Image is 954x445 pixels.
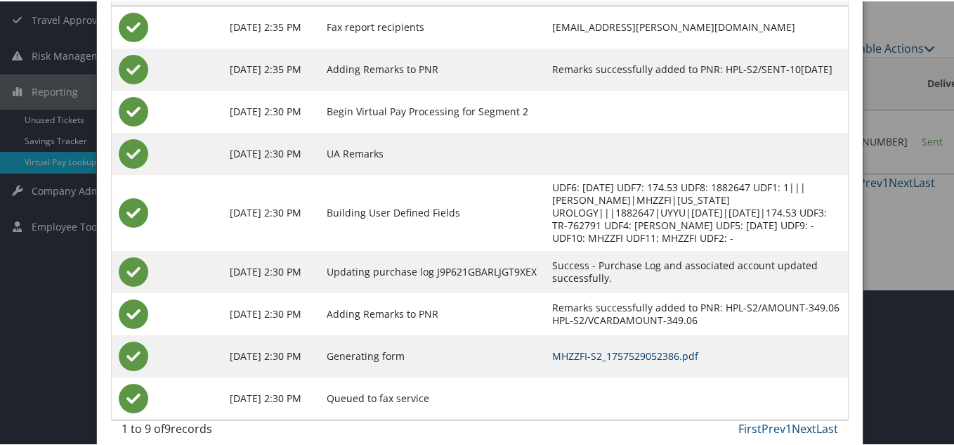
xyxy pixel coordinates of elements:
td: Remarks successfully added to PNR: HPL-S2/SENT-10[DATE] [545,47,848,89]
td: Building User Defined Fields [320,174,545,250]
td: Updating purchase log J9P621GBARLJGT9XEX [320,250,545,292]
td: [EMAIL_ADDRESS][PERSON_NAME][DOMAIN_NAME] [545,5,848,47]
td: [DATE] 2:30 PM [223,89,320,131]
td: Queued to fax service [320,376,545,418]
a: 1 [785,420,792,435]
td: Adding Remarks to PNR [320,292,545,334]
span: 9 [164,420,171,435]
td: [DATE] 2:30 PM [223,334,320,376]
td: [DATE] 2:30 PM [223,376,320,418]
div: 1 to 9 of records [122,419,285,443]
td: Adding Remarks to PNR [320,47,545,89]
td: [DATE] 2:30 PM [223,131,320,174]
a: Last [816,420,838,435]
td: Begin Virtual Pay Processing for Segment 2 [320,89,545,131]
a: Prev [762,420,785,435]
td: UDF6: [DATE] UDF7: 174.53 UDF8: 1882647 UDF1: 1|||[PERSON_NAME]|MHZZFI|[US_STATE] UROLOGY|||18826... [545,174,848,250]
td: Generating form [320,334,545,376]
a: First [738,420,762,435]
td: [DATE] 2:30 PM [223,174,320,250]
td: Success - Purchase Log and associated account updated successfully. [545,250,848,292]
td: [DATE] 2:35 PM [223,5,320,47]
td: [DATE] 2:30 PM [223,292,320,334]
td: Fax report recipients [320,5,545,47]
td: [DATE] 2:30 PM [223,250,320,292]
a: MHZZFI-S2_1757529052386.pdf [552,348,698,361]
td: [DATE] 2:35 PM [223,47,320,89]
td: Remarks successfully added to PNR: HPL-S2/AMOUNT-349.06 HPL-S2/VCARDAMOUNT-349.06 [545,292,848,334]
a: Next [792,420,816,435]
td: UA Remarks [320,131,545,174]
